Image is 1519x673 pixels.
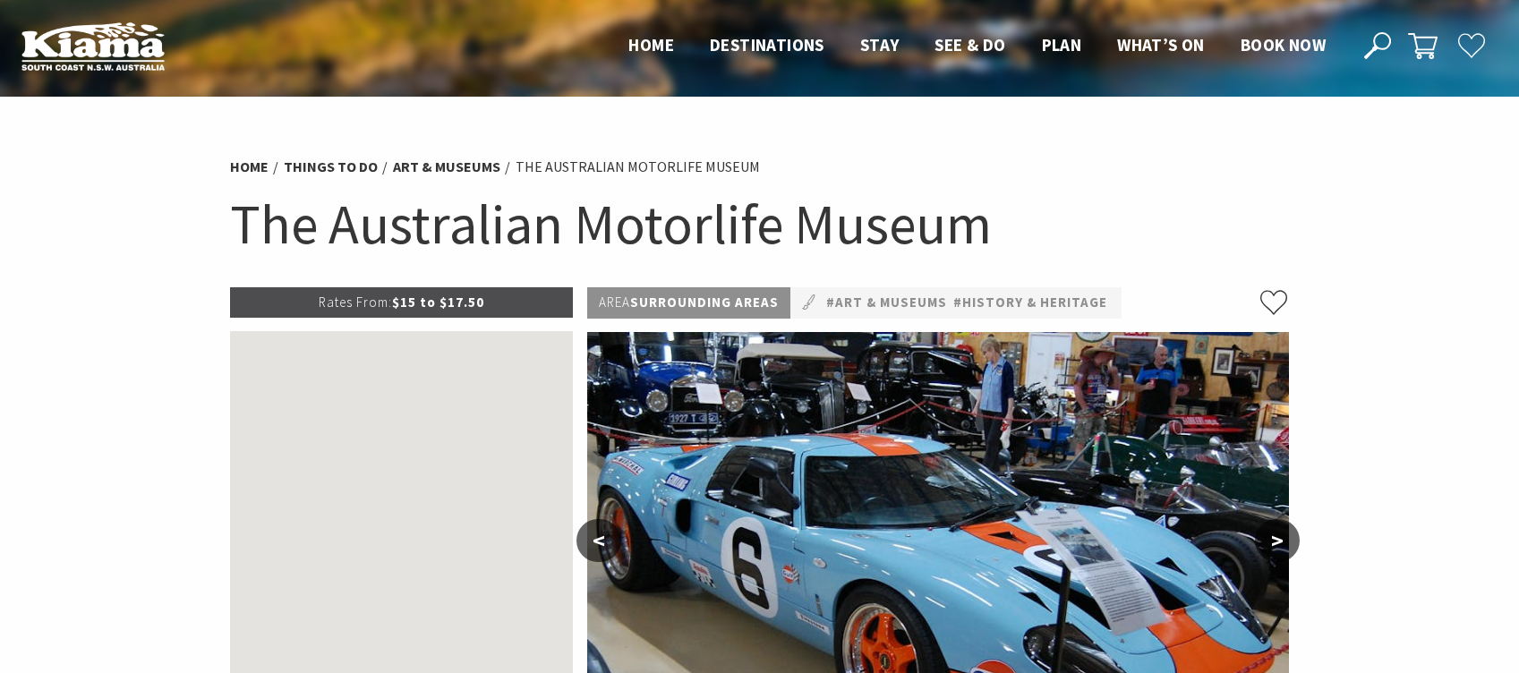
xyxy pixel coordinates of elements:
[230,188,1290,260] h1: The Australian Motorlife Museum
[934,34,1005,55] span: See & Do
[587,287,790,319] p: Surrounding Areas
[826,292,947,314] a: #Art & Museums
[628,34,674,55] span: Home
[576,519,621,562] button: <
[284,158,378,176] a: Things To Do
[1241,34,1326,55] span: Book now
[860,34,900,55] span: Stay
[1117,34,1205,55] span: What’s On
[21,21,165,71] img: Kiama Logo
[953,292,1107,314] a: #History & Heritage
[319,294,392,311] span: Rates From:
[710,34,824,55] span: Destinations
[393,158,500,176] a: Art & Museums
[1255,519,1300,562] button: >
[1042,34,1082,55] span: Plan
[230,158,269,176] a: Home
[516,156,760,179] li: The Australian Motorlife Museum
[599,294,630,311] span: Area
[230,287,574,318] p: $15 to $17.50
[610,31,1344,61] nav: Main Menu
